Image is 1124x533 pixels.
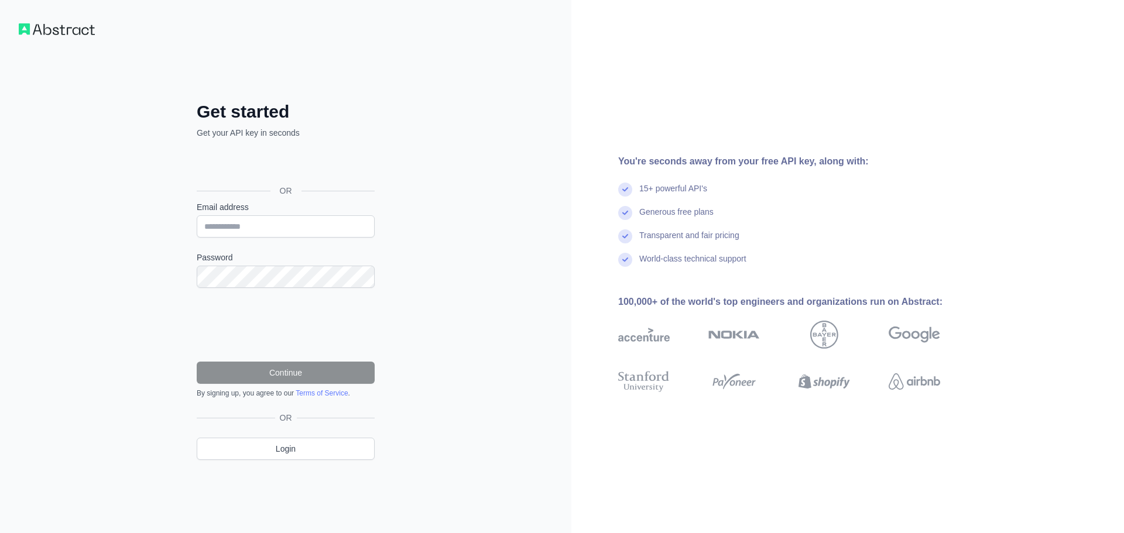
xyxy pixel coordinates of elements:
span: OR [270,185,301,197]
a: Terms of Service [296,389,348,397]
img: check mark [618,229,632,243]
div: 100,000+ of the world's top engineers and organizations run on Abstract: [618,295,978,309]
img: Workflow [19,23,95,35]
div: Generous free plans [639,206,714,229]
img: payoneer [708,369,760,394]
button: Continue [197,362,375,384]
img: check mark [618,183,632,197]
iframe: Sign in with Google Button [191,152,378,177]
div: By signing up, you agree to our . [197,388,375,398]
img: nokia [708,321,760,349]
div: Transparent and fair pricing [639,229,739,253]
img: check mark [618,206,632,220]
h2: Get started [197,101,375,122]
img: google [889,321,940,349]
img: airbnb [889,369,940,394]
img: shopify [799,369,850,394]
div: 15+ powerful API's [639,183,707,206]
div: World-class technical support [639,253,746,276]
p: Get your API key in seconds [197,127,375,139]
label: Email address [197,201,375,213]
div: You're seconds away from your free API key, along with: [618,154,978,169]
img: accenture [618,321,670,349]
iframe: reCAPTCHA [197,302,375,348]
a: Login [197,438,375,460]
label: Password [197,252,375,263]
img: check mark [618,253,632,267]
img: stanford university [618,369,670,394]
span: OR [275,412,297,424]
img: bayer [810,321,838,349]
